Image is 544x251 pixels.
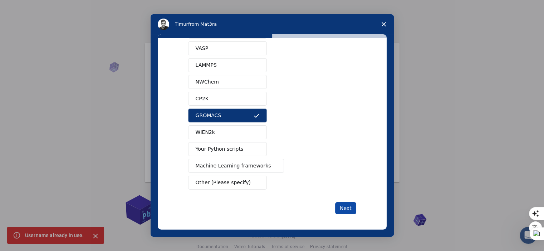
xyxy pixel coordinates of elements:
[196,78,219,86] span: NWChem
[196,162,271,170] span: Machine Learning frameworks
[188,109,267,122] button: GROMACS
[196,179,251,186] span: Other (Please specify)
[188,92,267,106] button: CP2K
[196,145,244,153] span: Your Python scripts
[196,112,221,119] span: GROMACS
[196,45,209,52] span: VASP
[188,125,267,139] button: WIEN2k
[335,202,356,214] button: Next
[158,19,169,30] img: Profile image for Timur
[188,41,267,55] button: VASP
[188,142,267,156] button: Your Python scripts
[196,95,209,102] span: CP2K
[188,75,267,89] button: NWChem
[14,5,40,11] span: Support
[188,58,267,72] button: LAMMPS
[188,21,217,27] span: from Mat3ra
[188,159,284,173] button: Machine Learning frameworks
[196,61,217,69] span: LAMMPS
[175,21,188,27] span: Timur
[196,129,215,136] span: WIEN2k
[188,176,267,190] button: Other (Please specify)
[374,14,394,34] span: Close survey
